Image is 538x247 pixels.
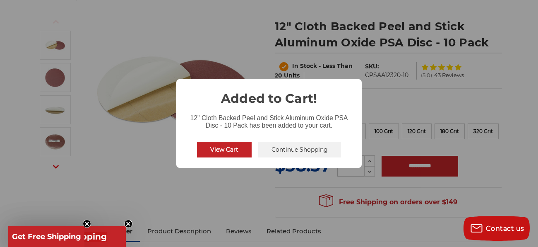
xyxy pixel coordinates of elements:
button: Close teaser [124,220,132,228]
button: Continue Shopping [258,142,341,157]
h2: Added to Cart! [176,79,362,108]
div: 12" Cloth Backed Peel and Stick Aluminum Oxide PSA Disc - 10 Pack has been added to your cart. [176,108,362,131]
span: Contact us [486,225,524,232]
button: Contact us [464,216,530,241]
button: View Cart [197,142,252,157]
span: Get Free Shipping [12,232,81,241]
button: Close teaser [83,220,91,228]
